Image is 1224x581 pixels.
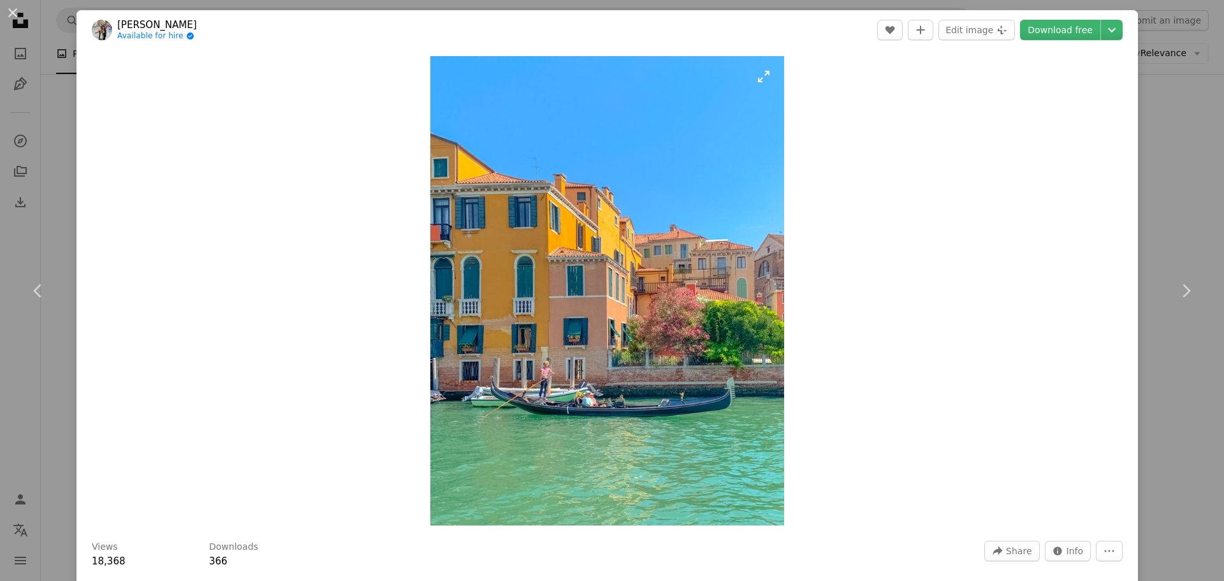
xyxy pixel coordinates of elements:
[92,555,126,567] span: 18,368
[430,56,783,526] button: Zoom in on this image
[1067,541,1084,561] span: Info
[877,20,903,40] button: Like
[117,18,197,31] a: [PERSON_NAME]
[1147,230,1224,352] a: Next
[209,555,228,567] span: 366
[938,20,1015,40] button: Edit image
[1020,20,1100,40] a: Download free
[908,20,933,40] button: Add to Collection
[1006,541,1031,561] span: Share
[984,541,1039,561] button: Share this image
[92,541,118,554] h3: Views
[92,20,112,40] img: Go to Monica Cabrita's profile
[1096,541,1123,561] button: More Actions
[430,56,783,526] img: a person on a boat in a canal with buildings in the background
[209,541,258,554] h3: Downloads
[117,31,197,41] a: Available for hire
[1101,20,1123,40] button: Choose download size
[1045,541,1091,561] button: Stats about this image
